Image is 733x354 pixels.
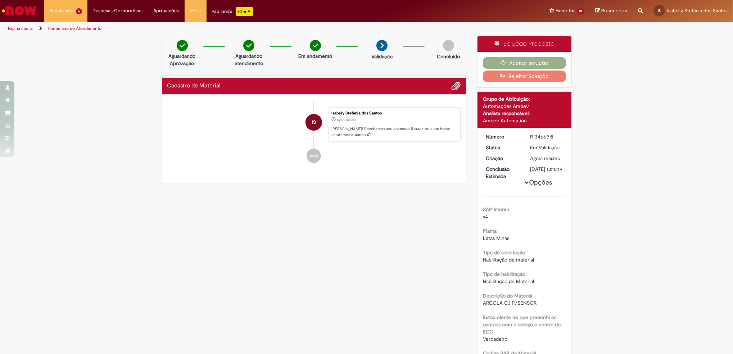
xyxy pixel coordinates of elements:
[483,95,566,103] div: Grupo de Atribuição:
[480,155,525,162] dt: Criação
[480,133,525,140] dt: Número
[483,213,488,220] span: s4
[483,235,509,241] span: Latas Minas
[556,7,575,14] span: Favoritos
[376,40,388,51] img: arrow-next.png
[483,292,532,299] b: Descrição do Material
[165,53,200,67] p: Aguardando Aprovação
[530,155,561,162] time: 01/09/2025 10:10:11
[93,7,143,14] span: Despesas Corporativas
[530,144,564,151] div: Em Validação
[483,206,509,213] b: SAP Interim
[483,336,507,342] span: Verdadeiro
[667,8,728,14] span: Isabelly Stefânia dos Santos
[443,40,454,51] img: img-circle-grey.png
[658,8,661,13] span: IS
[577,8,584,14] span: 10
[595,8,627,14] a: Rascunhos
[483,278,534,285] span: Habilitação de Material
[371,53,393,60] p: Validação
[49,7,74,14] span: Requisições
[231,53,266,67] p: Aguardando atendimento
[483,249,525,256] b: Tipo de solicitação
[601,7,627,14] span: Rascunhos
[530,133,564,140] div: R13466918
[483,117,566,124] div: Ambev Automation
[483,57,566,69] button: Aceitar solução
[154,7,179,14] span: Aprovações
[437,53,460,60] p: Concluído
[312,114,316,131] span: IS
[337,118,356,122] time: 01/09/2025 10:10:11
[8,26,33,31] a: Página inicial
[483,110,566,117] div: Analista responsável:
[483,257,534,263] span: Habilitação de material
[298,53,332,60] p: Em andamento
[331,126,457,137] p: [PERSON_NAME]! Recebemos seu chamado R13466918 e em breve estaremos atuando.
[331,111,457,115] div: Isabelly Stefânia dos Santos
[480,144,525,151] dt: Status
[306,114,322,131] div: Isabelly Stefânia dos Santos
[337,118,356,122] span: Agora mesmo
[48,26,101,31] a: Formulário de Atendimento
[177,40,188,51] img: check-circle-green.png
[243,40,254,51] img: check-circle-green.png
[167,107,461,142] li: Isabelly Stefânia dos Santos
[530,165,564,173] div: [DATE] 13:10:19
[212,7,253,16] div: Padroniza
[483,271,525,277] b: Tipo de habilitação
[483,103,566,110] div: Automações Ambev
[1,4,38,18] img: ServiceNow
[483,314,561,335] b: Estou ciente de que preenchi os campos com o código e centro do ECC
[483,300,537,306] span: ARGOLA CJ P/SENSOR
[167,83,221,89] h2: Cadastro de Material Histórico de tíquete
[530,155,561,162] span: Agora mesmo
[190,7,201,14] span: More
[530,155,564,162] div: 01/09/2025 10:10:11
[483,71,566,82] button: Rejeitar Solução
[236,7,253,16] p: +GenAi
[5,22,483,35] ul: Trilhas de página
[483,228,497,234] b: Planta
[480,165,525,180] dt: Conclusão Estimada
[76,8,82,14] span: 6
[310,40,321,51] img: check-circle-green.png
[451,81,461,91] button: Adicionar anexos
[478,36,571,52] div: Solução Proposta
[167,100,461,171] ul: Histórico de tíquete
